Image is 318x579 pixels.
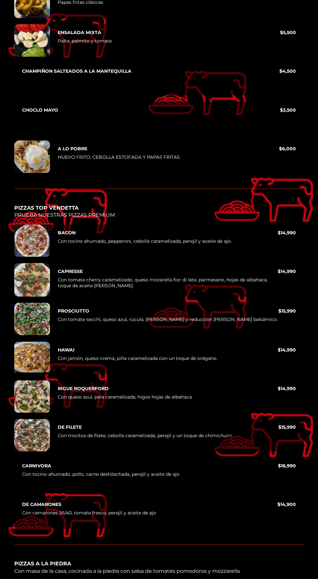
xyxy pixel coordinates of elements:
[58,424,82,430] h4: DE FILETE
[58,355,278,364] p: Con jamón, queso crema, piña caramelizada con un toque de orégano.
[277,501,296,507] p: $ 14,900
[58,238,278,247] p: Con tocino ahumado, pepperoni, cebolla caramelizada, perejil y aceite de ajo.
[58,308,89,314] h4: PROSCIUTTO
[58,30,101,35] h4: ENSALADA MIXTA
[58,386,109,391] h4: RIGUE ROQUERFORD
[22,68,131,74] h4: CHAMPIÑON SALTEADOS A LA MANTEQUILLA
[279,146,296,152] p: $ 6,000
[14,561,304,567] h3: PIZZAS A LA PIEDRA
[58,146,87,152] h4: A LO POBRE
[280,107,296,113] p: $ 3,500
[278,268,296,274] p: $ 14,990
[22,107,58,113] h4: CHOCLO MAYO
[58,277,278,291] p: Con tomate cherry caramelizado, queso mozarella fior di late, parmesano, hojas de albahaca, toque...
[278,424,296,430] p: $ 15,990
[280,30,296,35] p: $ 5,500
[279,68,296,74] p: $ 4,500
[14,205,304,211] h3: PIZZAS TOP VENDETTA
[58,38,280,46] p: Palta, palmito y tomate
[58,433,278,441] p: Con trocitos de filete, cebolla caramelizada, perejil y un toque de chimichurri
[58,347,75,353] h4: HAWAI
[58,230,76,236] h4: BACON
[278,230,296,236] p: $ 14,990
[278,347,296,353] p: $ 14,990
[278,386,296,391] p: $ 14,990
[22,501,61,507] h4: DE CAMARONES
[14,568,304,574] p: Con masa de la casa, cocinada a la piedra con salsa de tomates pomodoros y mozzarella
[58,394,278,402] p: Con queso azul, pera caramelizada, higos hojas de albahaca.
[58,154,279,163] p: HUEVO FRITO, CEBOLLA ESTOFADA Y PAPAS FRITAS
[278,308,296,314] p: $ 15,990
[278,463,296,469] p: $ 16,990
[58,268,83,274] h4: CAPRESSE
[58,316,278,325] p: Con tomate secchi, queso azul, rúcula, [PERSON_NAME] y reducción [PERSON_NAME] balsámico.
[14,212,304,218] p: PRUEBA NUESTRAS PIZZAS PREMIUM
[22,463,51,469] h4: CARNIVORA
[22,510,277,518] p: Con camarones 36/40, tomate fresco, perejil y aceite de ajo
[22,471,278,480] p: Con tocino ahumado, pollo, carne deshilachada, perejil y aceite de ajo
